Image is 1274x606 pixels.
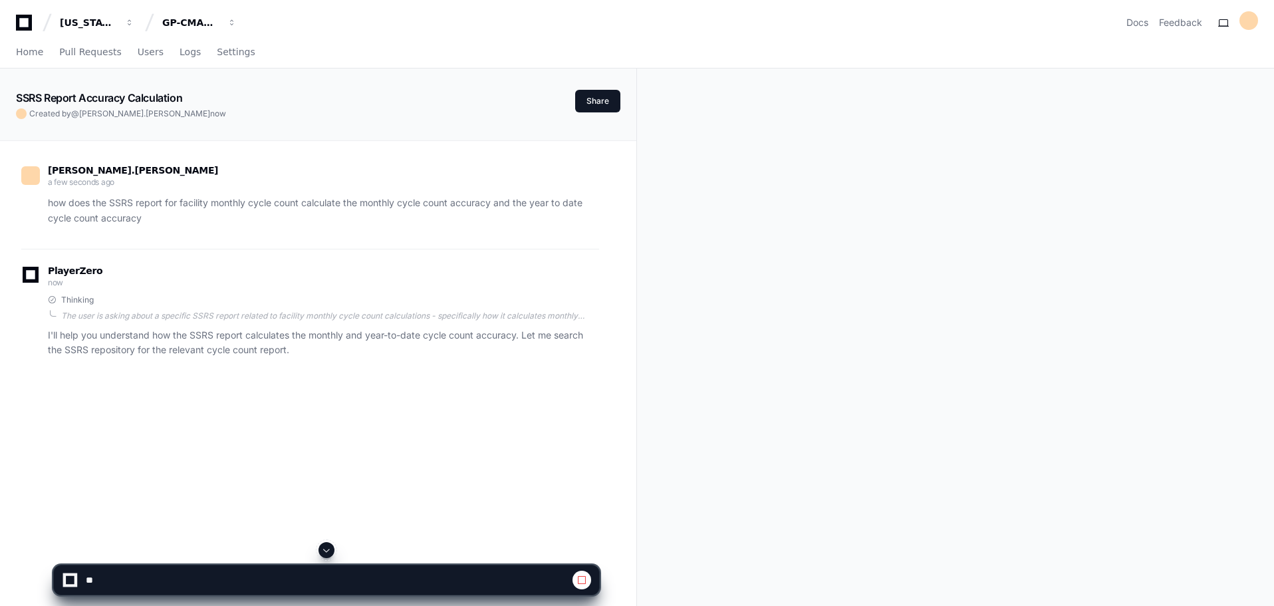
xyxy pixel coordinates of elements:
[79,108,210,118] span: [PERSON_NAME].[PERSON_NAME]
[16,91,182,104] app-text-character-animate: SSRS Report Accuracy Calculation
[48,328,599,359] p: I'll help you understand how the SSRS report calculates the monthly and year-to-date cycle count ...
[48,196,599,226] p: how does the SSRS report for facility monthly cycle count calculate the monthly cycle count accur...
[59,37,121,68] a: Pull Requests
[71,108,79,118] span: @
[217,48,255,56] span: Settings
[210,108,226,118] span: now
[157,11,242,35] button: GP-CMAG-MP2
[48,267,102,275] span: PlayerZero
[138,37,164,68] a: Users
[1159,16,1202,29] button: Feedback
[16,48,43,56] span: Home
[60,16,117,29] div: [US_STATE] Pacific
[29,108,226,119] span: Created by
[59,48,121,56] span: Pull Requests
[1126,16,1148,29] a: Docs
[138,48,164,56] span: Users
[16,37,43,68] a: Home
[180,48,201,56] span: Logs
[48,277,63,287] span: now
[575,90,620,112] button: Share
[162,16,219,29] div: GP-CMAG-MP2
[48,177,114,187] span: a few seconds ago
[55,11,140,35] button: [US_STATE] Pacific
[48,165,218,176] span: [PERSON_NAME].[PERSON_NAME]
[217,37,255,68] a: Settings
[61,311,599,321] div: The user is asking about a specific SSRS report related to facility monthly cycle count calculati...
[180,37,201,68] a: Logs
[61,295,94,305] span: Thinking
